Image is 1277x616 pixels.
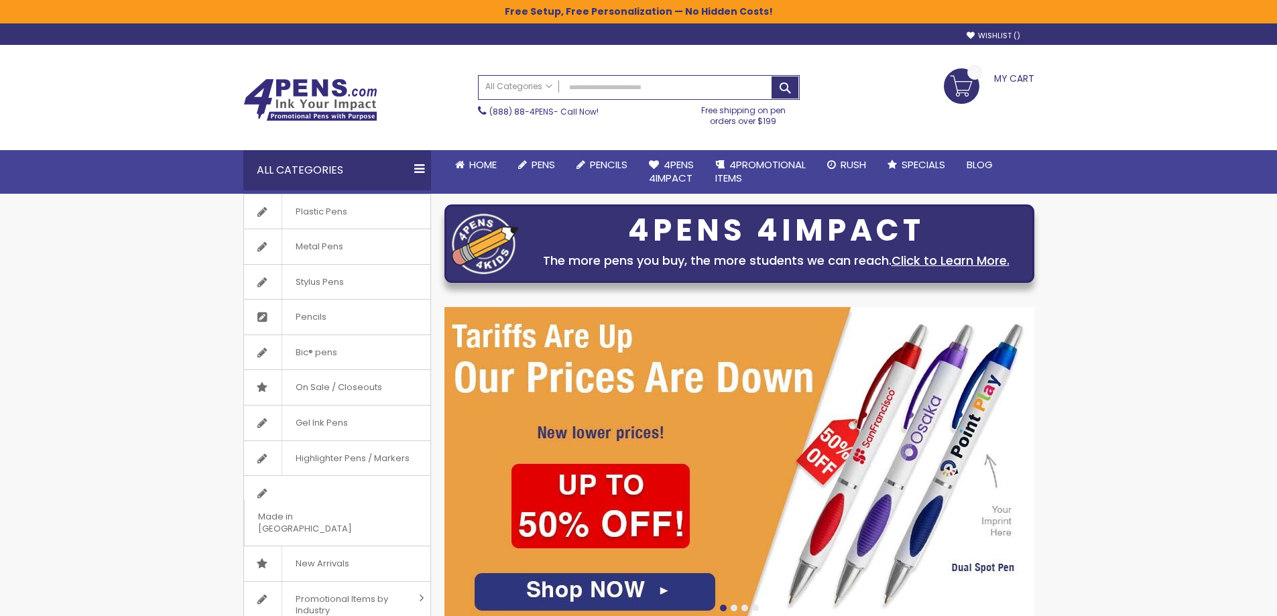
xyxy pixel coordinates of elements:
div: All Categories [243,150,431,190]
span: Specials [902,158,945,172]
img: 4Pens Custom Pens and Promotional Products [243,78,377,121]
span: Gel Ink Pens [282,406,361,440]
span: 4PROMOTIONAL ITEMS [715,158,806,185]
div: Free shipping on pen orders over $199 [687,100,800,127]
a: Pencils [566,150,638,180]
a: Home [444,150,507,180]
a: All Categories [479,76,559,98]
span: Metal Pens [282,229,357,264]
span: Pencils [590,158,627,172]
span: New Arrivals [282,546,363,581]
span: Pencils [282,300,340,334]
span: Blog [967,158,993,172]
a: Blog [956,150,1004,180]
a: Gel Ink Pens [244,406,430,440]
a: New Arrivals [244,546,430,581]
span: Home [469,158,497,172]
a: Pens [507,150,566,180]
a: Rush [816,150,877,180]
span: Plastic Pens [282,194,361,229]
span: Highlighter Pens / Markers [282,441,423,476]
a: Click to Learn More. [892,252,1010,269]
a: Specials [877,150,956,180]
span: On Sale / Closeouts [282,370,396,405]
span: Made in [GEOGRAPHIC_DATA] [244,499,397,546]
a: Plastic Pens [244,194,430,229]
a: Metal Pens [244,229,430,264]
a: Stylus Pens [244,265,430,300]
span: 4Pens 4impact [649,158,694,185]
span: Stylus Pens [282,265,357,300]
span: Rush [841,158,866,172]
a: Made in [GEOGRAPHIC_DATA] [244,476,430,546]
a: Wishlist [967,31,1020,41]
span: Pens [532,158,555,172]
a: Highlighter Pens / Markers [244,441,430,476]
a: On Sale / Closeouts [244,370,430,405]
span: - Call Now! [489,106,599,117]
a: (888) 88-4PENS [489,106,554,117]
span: All Categories [485,81,552,92]
a: Bic® pens [244,335,430,370]
div: The more pens you buy, the more students we can reach. [526,251,1027,270]
img: four_pen_logo.png [452,213,519,274]
div: 4PENS 4IMPACT [526,217,1027,245]
a: 4Pens4impact [638,150,705,194]
span: Bic® pens [282,335,351,370]
a: 4PROMOTIONALITEMS [705,150,816,194]
a: Pencils [244,300,430,334]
